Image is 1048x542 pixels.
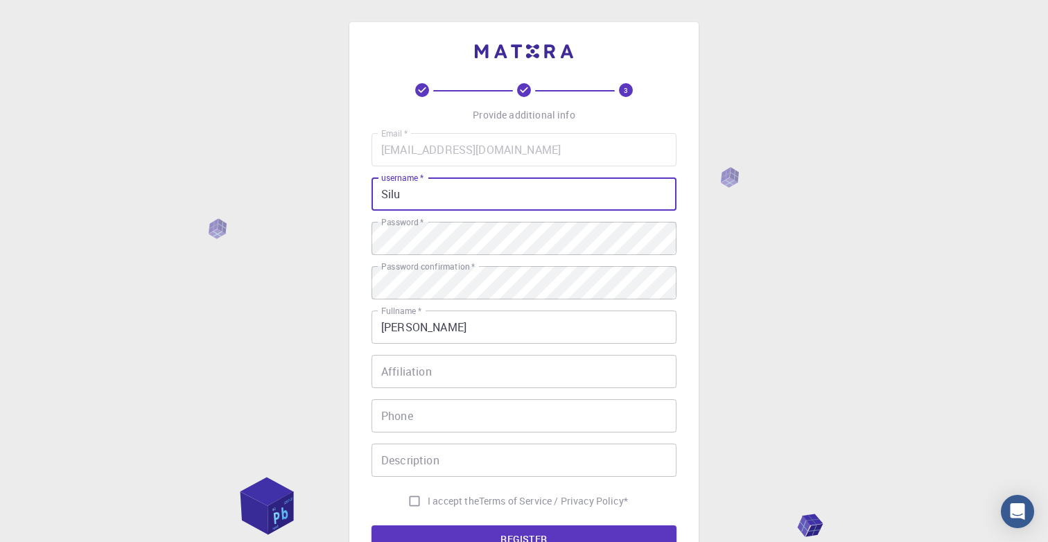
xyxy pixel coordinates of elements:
label: Password confirmation [381,261,475,272]
label: Email [381,128,408,139]
label: Password [381,216,423,228]
p: Provide additional info [473,108,575,122]
span: I accept the [428,494,479,508]
label: username [381,172,423,184]
text: 3 [624,85,628,95]
a: Terms of Service / Privacy Policy* [479,494,628,508]
label: Fullname [381,305,421,317]
p: Terms of Service / Privacy Policy * [479,494,628,508]
div: Open Intercom Messenger [1001,495,1034,528]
